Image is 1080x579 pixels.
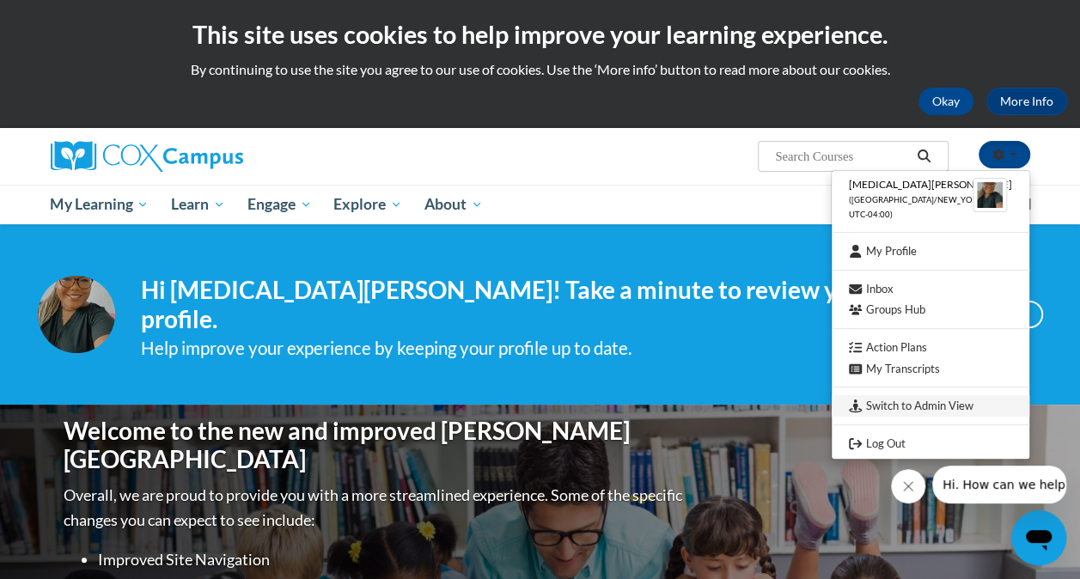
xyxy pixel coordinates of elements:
[1011,510,1066,565] iframe: Button to launch messaging window
[973,178,1007,212] img: Learner Profile Avatar
[51,141,360,172] a: Cox Campus
[322,185,413,224] a: Explore
[51,141,243,172] img: Cox Campus
[64,483,686,533] p: Overall, we are proud to provide you with a more streamlined experience. Some of the specific cha...
[773,146,911,167] input: Search Courses
[40,185,161,224] a: My Learning
[849,178,1012,191] span: [MEDICAL_DATA][PERSON_NAME]
[979,141,1030,168] button: Account Settings
[832,433,1029,454] a: Logout
[413,185,494,224] a: About
[918,88,973,115] button: Okay
[10,12,139,26] span: Hi. How can we help?
[64,417,686,474] h1: Welcome to the new and improved [PERSON_NAME][GEOGRAPHIC_DATA]
[247,194,312,215] span: Engage
[911,146,937,167] button: Search
[424,194,483,215] span: About
[13,17,1067,52] h2: This site uses cookies to help improve your learning experience.
[932,466,1066,503] iframe: Message from company
[171,194,225,215] span: Learn
[832,395,1029,417] a: Switch to Admin View
[98,547,686,572] li: Improved Site Navigation
[236,185,323,224] a: Engage
[849,195,983,219] span: ([GEOGRAPHIC_DATA]/New_York UTC-04:00)
[13,60,1067,79] p: By continuing to use the site you agree to our use of cookies. Use the ‘More info’ button to read...
[38,185,1043,224] div: Main menu
[832,241,1029,262] a: My Profile
[50,194,149,215] span: My Learning
[891,469,925,503] iframe: Close message
[832,337,1029,358] a: Action Plans
[986,88,1067,115] a: More Info
[832,358,1029,380] a: My Transcripts
[832,299,1029,320] a: Groups Hub
[333,194,402,215] span: Explore
[832,278,1029,300] a: Inbox
[141,276,911,333] h4: Hi [MEDICAL_DATA][PERSON_NAME]! Take a minute to review your profile.
[160,185,236,224] a: Learn
[38,276,115,353] img: Profile Image
[141,334,911,363] div: Help improve your experience by keeping your profile up to date.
